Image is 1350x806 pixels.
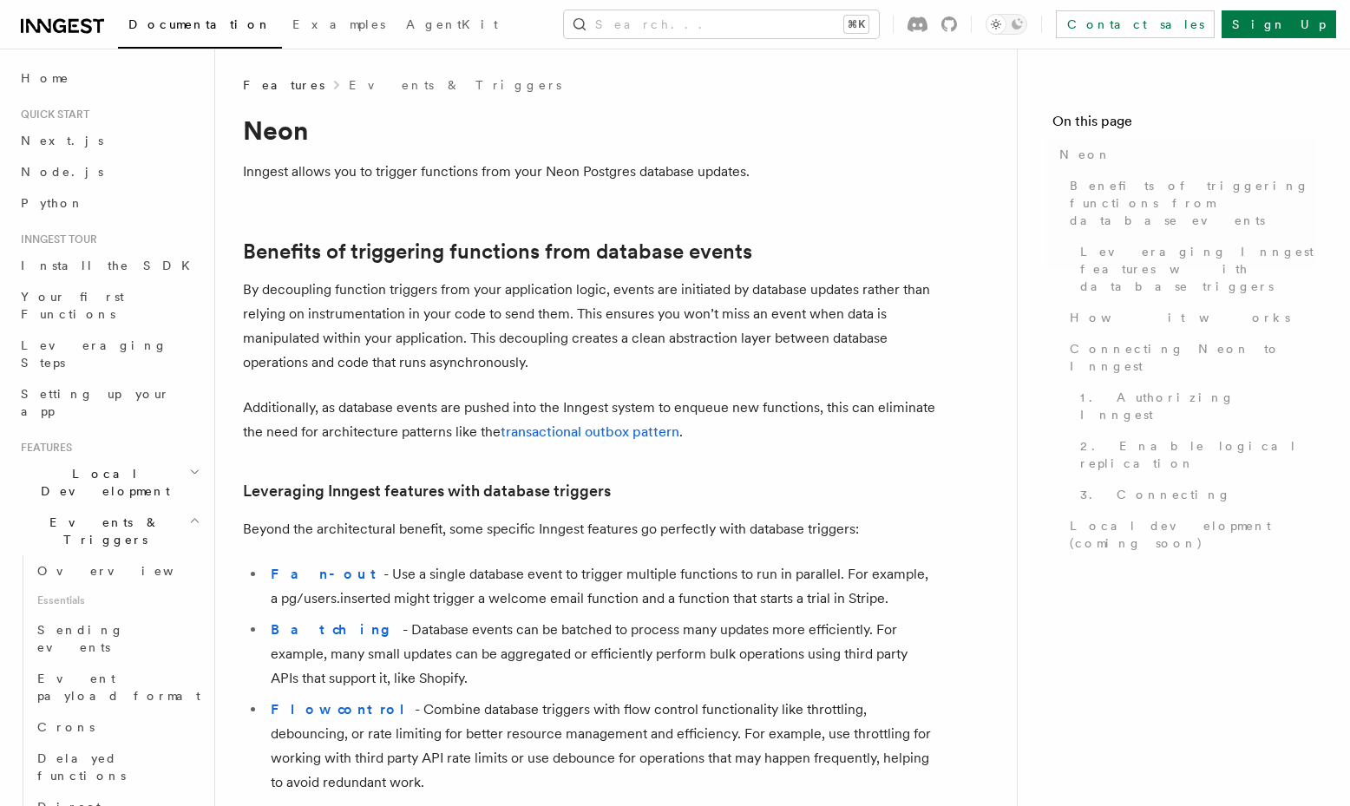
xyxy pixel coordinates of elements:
[14,156,204,187] a: Node.js
[271,621,403,638] a: Batching
[14,250,204,281] a: Install the SDK
[14,233,97,246] span: Inngest tour
[37,564,216,578] span: Overview
[14,465,189,500] span: Local Development
[37,751,126,783] span: Delayed functions
[14,514,189,548] span: Events & Triggers
[1059,146,1111,163] span: Neon
[30,614,204,663] a: Sending events
[1052,111,1315,139] h4: On this page
[30,663,204,711] a: Event payload format
[986,14,1027,35] button: Toggle dark mode
[844,16,868,33] kbd: ⌘K
[37,720,95,734] span: Crons
[1073,479,1315,510] a: 3. Connecting
[243,396,937,444] p: Additionally, as database events are pushed into the Inngest system to enqueue new functions, thi...
[406,17,498,31] span: AgentKit
[243,479,611,503] a: Leveraging Inngest features with database triggers
[118,5,282,49] a: Documentation
[1063,333,1315,382] a: Connecting Neon to Inngest
[1080,437,1315,472] span: 2. Enable logical replication
[1080,486,1231,503] span: 3. Connecting
[564,10,879,38] button: Search...⌘K
[21,134,103,147] span: Next.js
[30,555,204,586] a: Overview
[1073,382,1315,430] a: 1. Authorizing Inngest
[1070,517,1315,552] span: Local development (coming soon)
[243,278,937,375] p: By decoupling function triggers from your application logic, events are initiated by database upd...
[21,165,103,179] span: Node.js
[14,187,204,219] a: Python
[292,17,385,31] span: Examples
[1063,170,1315,236] a: Benefits of triggering functions from database events
[501,423,679,440] a: transactional outbox pattern
[21,69,69,87] span: Home
[243,115,937,146] h1: Neon
[30,711,204,743] a: Crons
[14,378,204,427] a: Setting up your app
[14,507,204,555] button: Events & Triggers
[1080,389,1315,423] span: 1. Authorizing Inngest
[1070,177,1315,229] span: Benefits of triggering functions from database events
[1073,430,1315,479] a: 2. Enable logical replication
[265,618,937,691] li: - Database events can be batched to process many updates more efficiently. For example, many smal...
[243,239,752,264] a: Benefits of triggering functions from database events
[1073,236,1315,302] a: Leveraging Inngest features with database triggers
[1063,510,1315,559] a: Local development (coming soon)
[271,566,383,582] a: Fan-out
[30,586,204,614] span: Essentials
[243,517,937,541] p: Beyond the architectural benefit, some specific Inngest features go perfectly with database trigg...
[30,743,204,791] a: Delayed functions
[396,5,508,47] a: AgentKit
[14,108,89,121] span: Quick start
[349,76,561,94] a: Events & Triggers
[14,330,204,378] a: Leveraging Steps
[1056,10,1215,38] a: Contact sales
[243,160,937,184] p: Inngest allows you to trigger functions from your Neon Postgres database updates.
[14,458,204,507] button: Local Development
[14,62,204,94] a: Home
[271,701,415,718] a: Flow control
[14,125,204,156] a: Next.js
[1222,10,1336,38] a: Sign Up
[14,441,72,455] span: Features
[14,281,204,330] a: Your first Functions
[21,290,124,321] span: Your first Functions
[21,338,167,370] span: Leveraging Steps
[282,5,396,47] a: Examples
[1070,340,1315,375] span: Connecting Neon to Inngest
[37,672,200,703] span: Event payload format
[21,387,170,418] span: Setting up your app
[128,17,272,31] span: Documentation
[1063,302,1315,333] a: How it works
[265,698,937,795] li: - Combine database triggers with flow control functionality like throttling, debouncing, or rate ...
[243,76,324,94] span: Features
[21,259,200,272] span: Install the SDK
[37,623,124,654] span: Sending events
[1080,243,1315,295] span: Leveraging Inngest features with database triggers
[21,196,84,210] span: Python
[1070,309,1290,326] span: How it works
[1052,139,1315,170] a: Neon
[265,562,937,611] li: - Use a single database event to trigger multiple functions to run in parallel. For example, a pg...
